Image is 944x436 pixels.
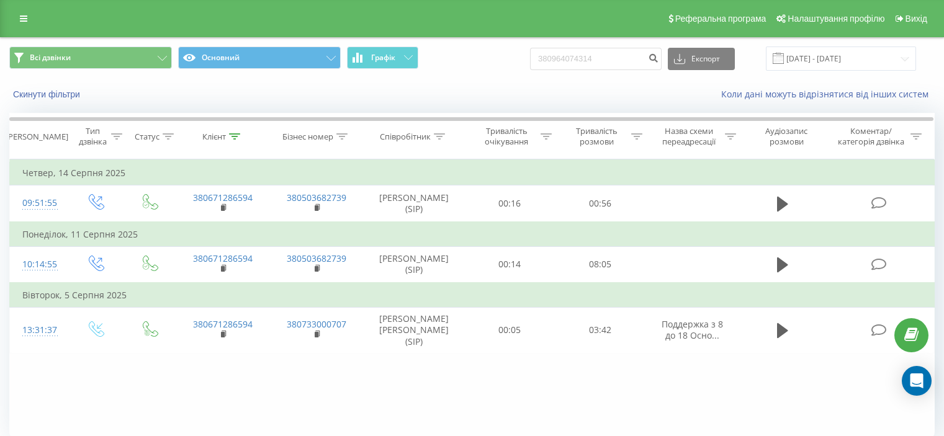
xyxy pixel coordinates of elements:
div: Співробітник [380,131,431,142]
input: Пошук за номером [530,48,662,70]
div: Тип дзвінка [78,126,107,147]
td: Четвер, 14 Серпня 2025 [10,161,935,185]
td: 08:05 [555,246,645,283]
button: Скинути фільтри [9,89,86,100]
span: Графік [371,53,395,62]
a: Коли дані можуть відрізнятися вiд інших систем [721,88,935,100]
td: 00:14 [465,246,555,283]
button: Графік [347,47,418,69]
a: 380671286594 [193,318,253,330]
td: 00:05 [465,308,555,354]
td: [PERSON_NAME] [PERSON_NAME] (SIP) [364,308,465,354]
div: 10:14:55 [22,252,55,277]
button: Експорт [668,48,735,70]
div: Аудіозапис розмови [750,126,823,147]
button: Основний [178,47,341,69]
td: Вівторок, 5 Серпня 2025 [10,283,935,308]
div: Клієнт [202,131,226,142]
div: Статус [135,131,160,142]
td: [PERSON_NAME] (SIP) [364,185,465,222]
td: 00:16 [465,185,555,222]
a: 380671286594 [193,252,253,264]
td: 03:42 [555,308,645,354]
div: Open Intercom Messenger [902,366,932,396]
a: 380503682739 [287,252,346,264]
button: Всі дзвінки [9,47,172,69]
div: Тривалість очікування [476,126,538,147]
td: Понеділок, 11 Серпня 2025 [10,222,935,247]
div: [PERSON_NAME] [6,131,68,142]
div: 09:51:55 [22,191,55,215]
div: Коментар/категорія дзвінка [835,126,907,147]
a: 380733000707 [287,318,346,330]
td: 00:56 [555,185,645,222]
div: Назва схеми переадресації [657,126,722,147]
span: Реферальна програма [675,14,766,24]
span: Всі дзвінки [30,53,71,63]
div: Тривалість розмови [566,126,628,147]
span: Налаштування профілю [788,14,884,24]
td: [PERSON_NAME] (SIP) [364,246,465,283]
div: 13:31:37 [22,318,55,342]
a: 380671286594 [193,192,253,203]
span: Поддержка з 8 до 18 Осно... [662,318,723,341]
span: Вихід [906,14,927,24]
div: Бізнес номер [282,131,333,142]
a: 380503682739 [287,192,346,203]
